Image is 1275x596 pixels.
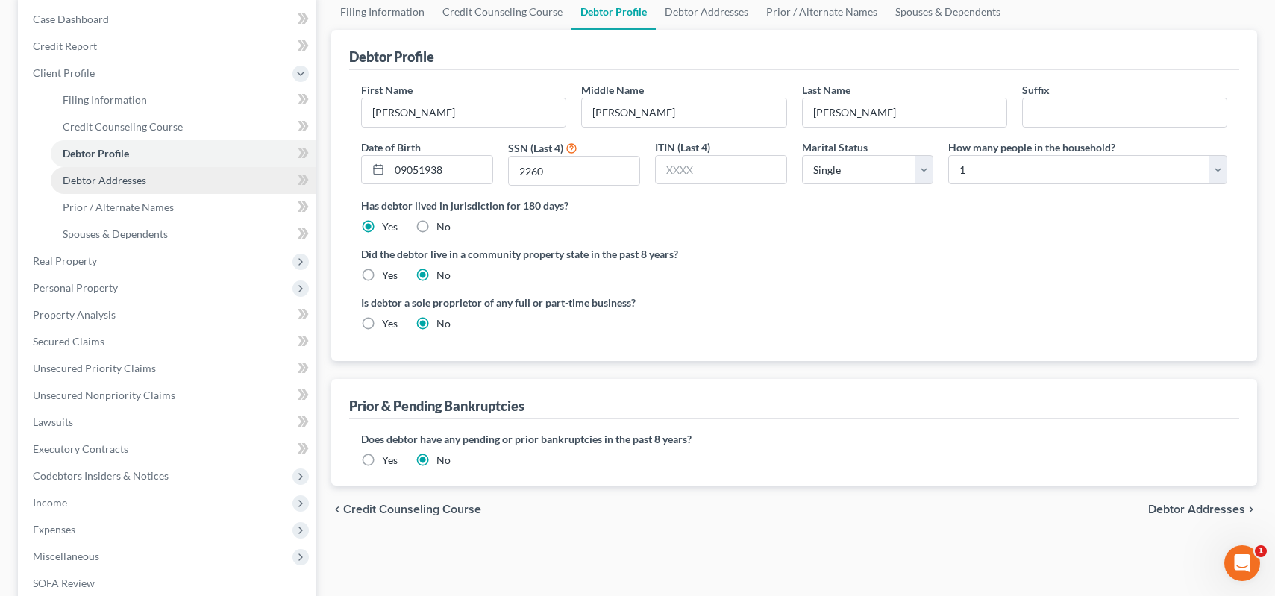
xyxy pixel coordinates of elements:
span: Personal Property [33,281,118,294]
label: Did the debtor live in a community property state in the past 8 years? [361,246,1227,262]
iframe: Intercom live chat [1224,545,1260,581]
button: chevron_left Credit Counseling Course [331,504,481,515]
label: No [436,219,451,234]
a: Debtor Addresses [51,167,316,194]
span: Client Profile [33,66,95,79]
a: Lawsuits [21,409,316,436]
span: Unsecured Priority Claims [33,362,156,374]
input: -- [1023,98,1227,127]
span: Income [33,496,67,509]
span: Codebtors Insiders & Notices [33,469,169,482]
input: -- [362,98,566,127]
span: Prior / Alternate Names [63,201,174,213]
span: Miscellaneous [33,550,99,562]
span: Property Analysis [33,308,116,321]
a: Debtor Profile [51,140,316,167]
a: Filing Information [51,87,316,113]
a: Secured Claims [21,328,316,355]
span: SOFA Review [33,577,95,589]
div: Prior & Pending Bankruptcies [349,397,524,415]
div: Debtor Profile [349,48,434,66]
span: Spouses & Dependents [63,228,168,240]
a: Executory Contracts [21,436,316,462]
a: Unsecured Nonpriority Claims [21,382,316,409]
label: Yes [382,316,398,331]
button: Debtor Addresses chevron_right [1148,504,1257,515]
span: Executory Contracts [33,442,128,455]
input: MM/DD/YYYY [389,156,492,184]
label: Last Name [802,82,850,98]
input: XXXX [656,156,786,184]
a: Spouses & Dependents [51,221,316,248]
span: Debtor Addresses [63,174,146,186]
i: chevron_right [1245,504,1257,515]
label: Yes [382,453,398,468]
a: Unsecured Priority Claims [21,355,316,382]
input: -- [803,98,1006,127]
input: M.I [582,98,786,127]
span: Real Property [33,254,97,267]
label: Suffix [1022,82,1050,98]
span: Credit Counseling Course [63,120,183,133]
span: Case Dashboard [33,13,109,25]
i: chevron_left [331,504,343,515]
span: Debtor Profile [63,147,129,160]
label: Yes [382,268,398,283]
label: How many people in the household? [948,139,1115,155]
label: Does debtor have any pending or prior bankruptcies in the past 8 years? [361,431,1227,447]
span: Unsecured Nonpriority Claims [33,389,175,401]
span: Filing Information [63,93,147,106]
span: Credit Report [33,40,97,52]
a: Case Dashboard [21,6,316,33]
a: Prior / Alternate Names [51,194,316,221]
label: Yes [382,219,398,234]
label: ITIN (Last 4) [655,139,710,155]
span: 1 [1255,545,1267,557]
label: No [436,268,451,283]
label: Date of Birth [361,139,421,155]
span: Secured Claims [33,335,104,348]
span: Lawsuits [33,415,73,428]
input: XXXX [509,157,639,185]
label: Middle Name [581,82,644,98]
span: Credit Counseling Course [343,504,481,515]
label: First Name [361,82,413,98]
span: Debtor Addresses [1148,504,1245,515]
label: Marital Status [802,139,868,155]
a: Credit Report [21,33,316,60]
label: No [436,316,451,331]
a: Credit Counseling Course [51,113,316,140]
span: Expenses [33,523,75,536]
label: Has debtor lived in jurisdiction for 180 days? [361,198,1227,213]
label: Is debtor a sole proprietor of any full or part-time business? [361,295,786,310]
label: No [436,453,451,468]
label: SSN (Last 4) [508,140,563,156]
a: Property Analysis [21,301,316,328]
